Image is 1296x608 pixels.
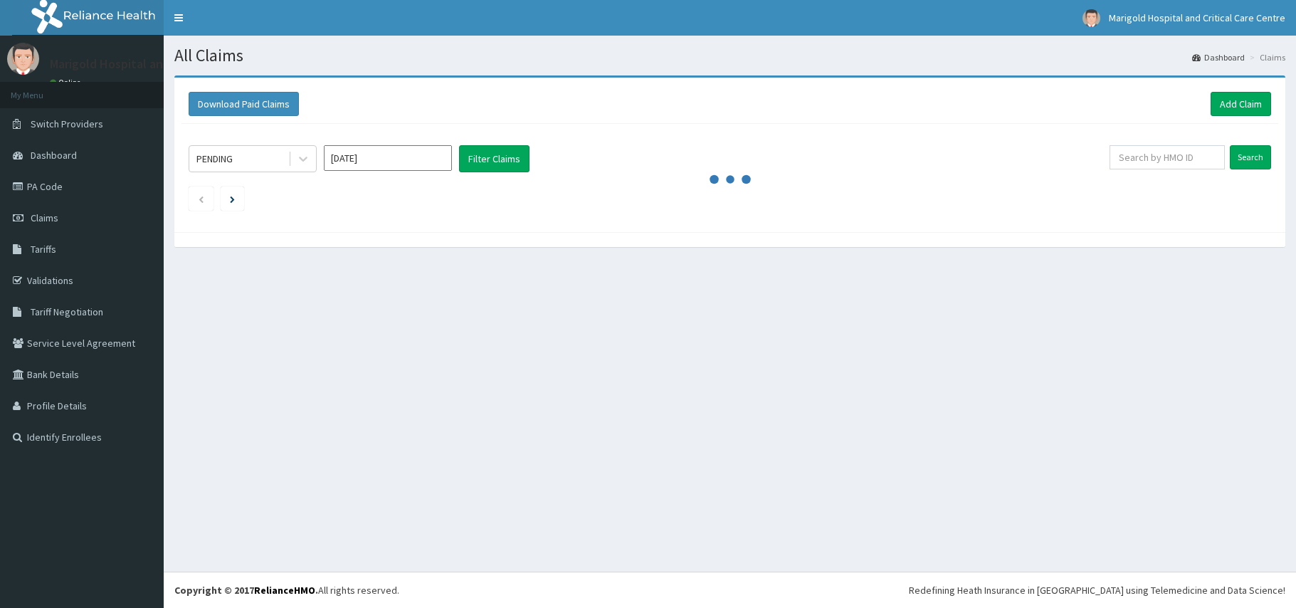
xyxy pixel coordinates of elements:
a: RelianceHMO [254,584,315,597]
a: Next page [230,192,235,205]
li: Claims [1246,51,1285,63]
img: User Image [7,43,39,75]
span: Marigold Hospital and Critical Care Centre [1109,11,1285,24]
div: PENDING [196,152,233,166]
p: Marigold Hospital and Critical Care Centre [50,58,281,70]
span: Claims [31,211,58,224]
span: Switch Providers [31,117,103,130]
input: Search [1230,145,1271,169]
span: Tariffs [31,243,56,256]
span: Tariff Negotiation [31,305,103,318]
h1: All Claims [174,46,1285,65]
footer: All rights reserved. [164,572,1296,608]
svg: audio-loading [709,158,752,201]
img: User Image [1082,9,1100,27]
a: Online [50,78,84,88]
a: Add Claim [1211,92,1271,116]
input: Search by HMO ID [1110,145,1225,169]
div: Redefining Heath Insurance in [GEOGRAPHIC_DATA] using Telemedicine and Data Science! [909,583,1285,597]
button: Filter Claims [459,145,530,172]
a: Previous page [198,192,204,205]
input: Select Month and Year [324,145,452,171]
strong: Copyright © 2017 . [174,584,318,597]
button: Download Paid Claims [189,92,299,116]
span: Dashboard [31,149,77,162]
a: Dashboard [1192,51,1245,63]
